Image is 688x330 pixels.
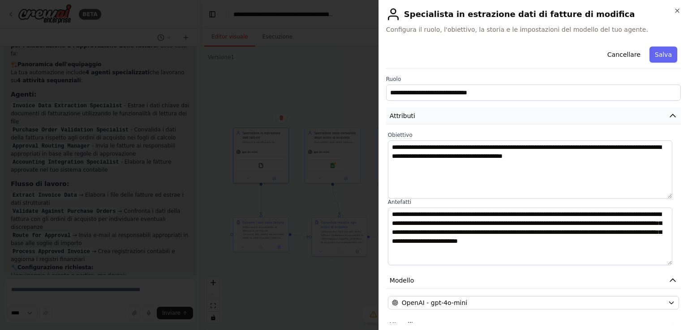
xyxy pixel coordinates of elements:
[386,26,648,33] font: Configura il ruolo, l'obiettivo, la storia e le impostazioni del modello del tuo agente.
[388,132,413,138] font: Obiettivo
[390,321,413,328] font: Utensili
[607,51,641,58] font: Cancellare
[388,199,411,205] font: Antefatti
[655,51,672,58] font: Salva
[386,108,681,124] button: Attributi
[390,112,415,119] font: Attributi
[402,298,467,307] span: OpenAI - gpt-4o-mini
[390,277,414,284] font: Modello
[388,296,679,309] button: OpenAI - gpt-4o-mini
[386,76,401,82] font: Ruolo
[649,47,677,63] button: Salva
[404,9,635,19] font: Specialista in estrazione dati di fatture di modifica
[602,47,646,63] button: Cancellare
[386,272,681,289] button: Modello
